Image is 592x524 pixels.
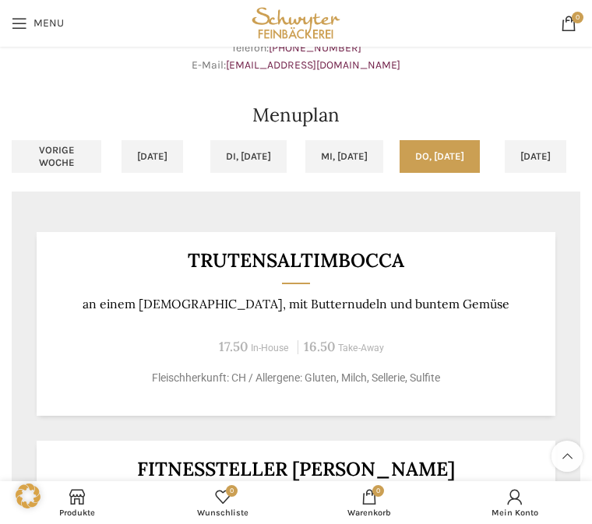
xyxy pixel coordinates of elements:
[572,12,583,23] span: 0
[442,485,589,520] a: Mein Konto
[248,16,344,29] a: Site logo
[12,106,580,125] h2: Menuplan
[33,18,64,29] span: Menu
[304,508,435,518] span: Warenkorb
[400,140,480,173] a: Do, [DATE]
[122,140,183,173] a: [DATE]
[150,485,297,520] div: Meine Wunschliste
[56,297,537,311] p: an einem [DEMOGRAPHIC_DATA], mit Butternudeln und buntem Gemüse
[12,508,143,518] span: Produkte
[450,508,581,518] span: Mein Konto
[551,441,583,472] a: Scroll to top button
[372,485,384,497] span: 0
[226,485,238,497] span: 0
[150,485,297,520] a: 0 Wunschliste
[210,140,287,173] a: Di, [DATE]
[219,338,248,355] span: 17.50
[56,459,537,479] h3: Fitnessteller [PERSON_NAME]
[296,485,442,520] div: My cart
[12,40,580,75] p: Telefon: E-Mail:
[269,41,361,55] a: [PHONE_NUMBER]
[304,338,335,355] span: 16.50
[4,8,72,39] a: Open mobile menu
[56,370,537,386] p: Fleischherkunft: CH / Allergene: Gluten, Milch, Sellerie, Sulfite
[56,251,537,270] h3: Trutensaltimbocca
[4,485,150,520] a: Produkte
[158,508,289,518] span: Wunschliste
[305,140,383,173] a: Mi, [DATE]
[12,140,101,173] a: Vorige Woche
[338,343,384,353] span: Take-Away
[296,485,442,520] a: 0 Warenkorb
[553,8,584,39] a: 0
[251,343,289,353] span: In-House
[226,58,400,72] a: [EMAIL_ADDRESS][DOMAIN_NAME]
[505,140,566,173] a: [DATE]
